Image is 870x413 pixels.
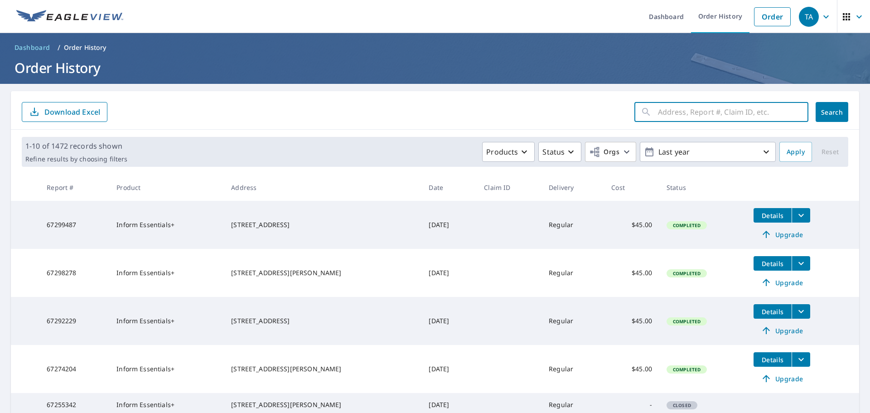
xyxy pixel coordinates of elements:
[421,201,477,249] td: [DATE]
[754,371,810,386] a: Upgrade
[538,142,581,162] button: Status
[25,141,127,151] p: 1-10 of 1472 records shown
[759,355,786,364] span: Details
[541,345,604,393] td: Regular
[109,174,224,201] th: Product
[16,10,123,24] img: EV Logo
[231,316,414,326] div: [STREET_ADDRESS]
[799,7,819,27] div: TA
[541,201,604,249] td: Regular
[659,174,746,201] th: Status
[421,297,477,345] td: [DATE]
[109,297,224,345] td: Inform Essentials+
[421,174,477,201] th: Date
[667,222,706,228] span: Completed
[11,40,54,55] a: Dashboard
[759,307,786,316] span: Details
[754,304,792,319] button: detailsBtn-67292229
[541,249,604,297] td: Regular
[754,275,810,290] a: Upgrade
[754,352,792,367] button: detailsBtn-67274204
[792,208,810,223] button: filesDropdownBtn-67299487
[754,208,792,223] button: detailsBtn-67299487
[541,297,604,345] td: Regular
[667,402,696,408] span: Closed
[667,366,706,373] span: Completed
[754,7,791,26] a: Order
[231,364,414,374] div: [STREET_ADDRESS][PERSON_NAME]
[44,107,100,117] p: Download Excel
[816,102,848,122] button: Search
[759,373,805,384] span: Upgrade
[541,174,604,201] th: Delivery
[667,270,706,277] span: Completed
[109,201,224,249] td: Inform Essentials+
[604,174,659,201] th: Cost
[542,146,565,157] p: Status
[421,249,477,297] td: [DATE]
[231,400,414,409] div: [STREET_ADDRESS][PERSON_NAME]
[604,297,659,345] td: $45.00
[109,249,224,297] td: Inform Essentials+
[667,318,706,325] span: Completed
[39,174,109,201] th: Report #
[655,144,761,160] p: Last year
[224,174,421,201] th: Address
[589,146,619,158] span: Orgs
[754,256,792,271] button: detailsBtn-67298278
[64,43,106,52] p: Order History
[22,102,107,122] button: Download Excel
[585,142,636,162] button: Orgs
[11,40,859,55] nav: breadcrumb
[39,249,109,297] td: 67298278
[823,108,841,117] span: Search
[14,43,50,52] span: Dashboard
[754,323,810,338] a: Upgrade
[787,146,805,158] span: Apply
[792,304,810,319] button: filesDropdownBtn-67292229
[11,58,859,77] h1: Order History
[658,99,808,125] input: Address, Report #, Claim ID, etc.
[604,345,659,393] td: $45.00
[792,352,810,367] button: filesDropdownBtn-67274204
[604,249,659,297] td: $45.00
[109,345,224,393] td: Inform Essentials+
[39,345,109,393] td: 67274204
[640,142,776,162] button: Last year
[779,142,812,162] button: Apply
[759,211,786,220] span: Details
[759,325,805,336] span: Upgrade
[792,256,810,271] button: filesDropdownBtn-67298278
[759,229,805,240] span: Upgrade
[759,259,786,268] span: Details
[25,155,127,163] p: Refine results by choosing filters
[421,345,477,393] td: [DATE]
[604,201,659,249] td: $45.00
[39,201,109,249] td: 67299487
[58,42,60,53] li: /
[759,277,805,288] span: Upgrade
[231,220,414,229] div: [STREET_ADDRESS]
[39,297,109,345] td: 67292229
[477,174,541,201] th: Claim ID
[754,227,810,242] a: Upgrade
[231,268,414,277] div: [STREET_ADDRESS][PERSON_NAME]
[482,142,535,162] button: Products
[486,146,518,157] p: Products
